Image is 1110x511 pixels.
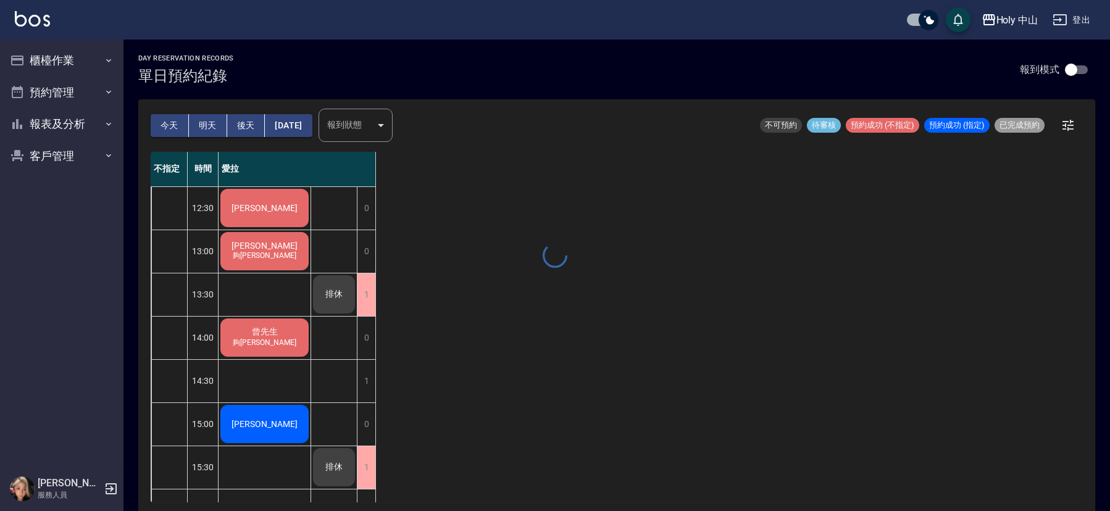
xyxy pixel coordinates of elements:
[10,476,35,501] img: Person
[946,7,970,32] button: save
[38,489,101,501] p: 服務人員
[996,12,1038,28] div: Holy 中山
[5,44,119,77] button: 櫃檯作業
[38,477,101,489] h5: [PERSON_NAME]
[5,108,119,140] button: 報表及分析
[977,7,1043,33] button: Holy 中山
[1048,9,1095,31] button: 登出
[5,140,119,172] button: 客戶管理
[5,77,119,109] button: 預約管理
[15,11,50,27] img: Logo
